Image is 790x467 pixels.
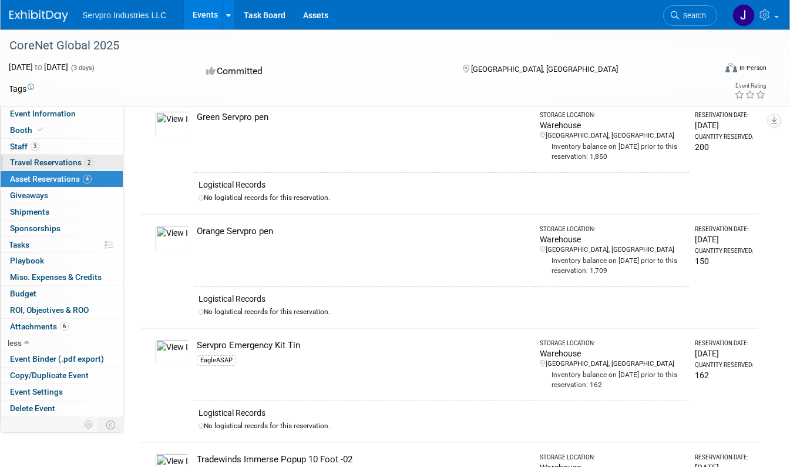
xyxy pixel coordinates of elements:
span: Servpro Industries LLC [82,11,166,20]
img: Jeremy Jackson [732,4,755,26]
a: less [1,335,123,351]
span: Tasks [9,240,29,249]
div: Storage Location: [540,339,684,348]
div: Reservation Date: [695,111,753,119]
div: Reservation Date: [695,453,753,462]
div: Storage Location: [540,111,684,119]
img: View Images [155,111,189,137]
span: 6 [60,322,69,331]
span: Shipments [10,207,49,216]
span: Event Binder (.pdf export) [10,354,104,363]
a: Search [663,5,717,26]
div: Warehouse [540,348,684,359]
a: Misc. Expenses & Credits [1,269,123,285]
i: Booth reservation complete [38,126,43,133]
span: Event Settings [10,387,63,396]
span: Misc. Expenses & Credits [10,272,102,282]
span: Attachments [10,322,69,331]
div: Quantity Reserved: [695,247,753,255]
div: [GEOGRAPHIC_DATA], [GEOGRAPHIC_DATA] [540,131,684,141]
div: Logistical Records [199,179,684,191]
div: [DATE] [695,119,753,131]
td: Tags [9,83,34,95]
div: No logistical records for this reservation. [199,307,684,317]
div: [DATE] [695,233,753,245]
div: 150 [695,255,753,267]
a: Copy/Duplicate Event [1,368,123,383]
div: Event Rating [734,83,766,89]
a: Tasks [1,237,123,253]
a: Shipments [1,204,123,220]
div: Warehouse [540,233,684,245]
div: Inventory balance on [DATE] prior to this reservation: 162 [540,369,684,390]
span: 3 [31,142,39,151]
td: Personalize Event Tab Strip [79,417,99,432]
div: [DATE] [695,348,753,359]
span: Staff [10,142,39,151]
a: Booth [1,122,123,138]
span: Asset Reservations [10,174,92,184]
span: less [8,338,22,348]
div: CoreNet Global 2025 [5,35,702,56]
span: Travel Reservations [10,158,93,167]
img: View Images [155,225,189,251]
div: Quantity Reserved: [695,133,753,141]
span: Event Information [10,109,76,118]
div: Storage Location: [540,225,684,233]
div: [GEOGRAPHIC_DATA], [GEOGRAPHIC_DATA] [540,245,684,255]
span: Sponsorships [10,224,60,233]
div: No logistical records for this reservation. [199,421,684,431]
a: Asset Reservations4 [1,171,123,187]
div: [GEOGRAPHIC_DATA], [GEOGRAPHIC_DATA] [540,359,684,369]
span: Search [679,11,706,20]
img: Format-Inperson.png [725,63,737,72]
div: Logistical Records [199,407,684,419]
div: Committed [203,61,443,82]
span: to [33,62,44,72]
span: 4 [83,175,92,184]
div: Green Servpro pen [197,111,529,124]
span: Budget [10,289,36,298]
a: Travel Reservations2 [1,155,123,171]
div: 162 [695,369,753,381]
div: Reservation Date: [695,339,753,348]
div: Tradewinds Immerse Popup 10 Foot -02 [197,453,529,466]
a: Giveaways [1,188,123,204]
span: 2 [85,158,93,167]
div: Event Format [655,61,767,79]
div: Inventory balance on [DATE] prior to this reservation: 1,850 [540,141,684,162]
img: View Images [155,339,189,365]
a: Staff3 [1,139,123,155]
div: Storage Location: [540,453,684,462]
span: ROI, Objectives & ROO [10,305,89,315]
div: Inventory balance on [DATE] prior to this reservation: 1,709 [540,255,684,276]
span: Giveaways [10,191,48,200]
div: EagleASAP [197,355,236,366]
span: Playbook [10,256,44,265]
div: 200 [695,141,753,153]
span: Delete Event [10,403,55,413]
td: Toggle Event Tabs [99,417,123,432]
a: Sponsorships [1,221,123,236]
span: (3 days) [70,64,95,72]
div: Quantity Reserved: [695,361,753,369]
span: Copy/Duplicate Event [10,371,89,380]
div: In-Person [739,64,767,72]
a: Event Binder (.pdf export) [1,351,123,367]
a: ROI, Objectives & ROO [1,302,123,318]
span: [DATE] [DATE] [9,62,68,72]
div: Reservation Date: [695,225,753,233]
span: Booth [10,125,46,135]
div: Warehouse [540,119,684,131]
a: Playbook [1,253,123,269]
a: Event Settings [1,384,123,400]
div: Servpro Emergency Kit Tin [197,339,529,352]
a: Budget [1,286,123,302]
div: Logistical Records [199,293,684,305]
a: Event Information [1,106,123,122]
div: No logistical records for this reservation. [199,193,684,203]
span: [GEOGRAPHIC_DATA], [GEOGRAPHIC_DATA] [471,65,618,74]
a: Delete Event [1,401,123,416]
img: ExhibitDay [9,10,68,22]
a: Attachments6 [1,319,123,335]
